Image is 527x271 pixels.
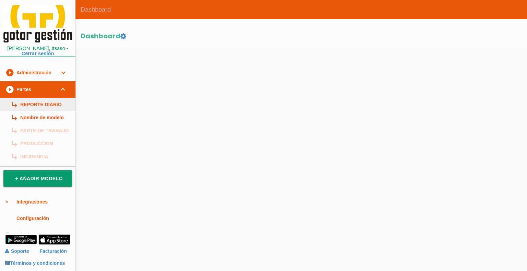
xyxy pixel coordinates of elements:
[11,111,17,124] i: subdirectory_arrow_right
[11,137,17,150] i: subdirectory_arrow_right
[59,81,67,98] i: expand_more
[5,64,14,81] i: play_circle_filled
[3,170,72,187] a: + Añadir modelo
[22,51,54,56] a: Cerrar sesión
[11,124,17,137] i: subdirectory_arrow_right
[5,234,37,245] img: google-play.png
[38,234,70,245] img: app-store.png
[59,64,67,81] i: expand_more
[5,248,29,254] a: Soporte
[11,98,17,111] i: subdirectory_arrow_right
[3,5,72,42] img: itcons-logo
[75,1,116,18] span: Dashboard
[5,81,14,98] i: play_circle_filled
[81,32,522,40] h2: Dashboard
[11,150,17,163] i: subdirectory_arrow_right
[40,245,67,257] a: Facturación
[5,260,65,266] a: Términos y condiciones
